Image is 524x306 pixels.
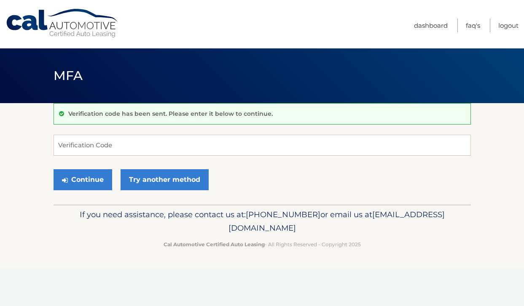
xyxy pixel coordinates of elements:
a: FAQ's [466,19,480,32]
span: MFA [54,68,83,83]
span: [EMAIL_ADDRESS][DOMAIN_NAME] [228,210,445,233]
span: [PHONE_NUMBER] [246,210,320,219]
button: Continue [54,169,112,190]
p: Verification code has been sent. Please enter it below to continue. [68,110,273,117]
p: - All Rights Reserved - Copyright 2025 [59,240,465,249]
p: If you need assistance, please contact us at: or email us at [59,208,465,235]
a: Cal Automotive [5,8,119,38]
strong: Cal Automotive Certified Auto Leasing [164,241,265,247]
a: Dashboard [414,19,448,32]
a: Try another method [121,169,209,190]
input: Verification Code [54,135,471,156]
a: Logout [498,19,519,32]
